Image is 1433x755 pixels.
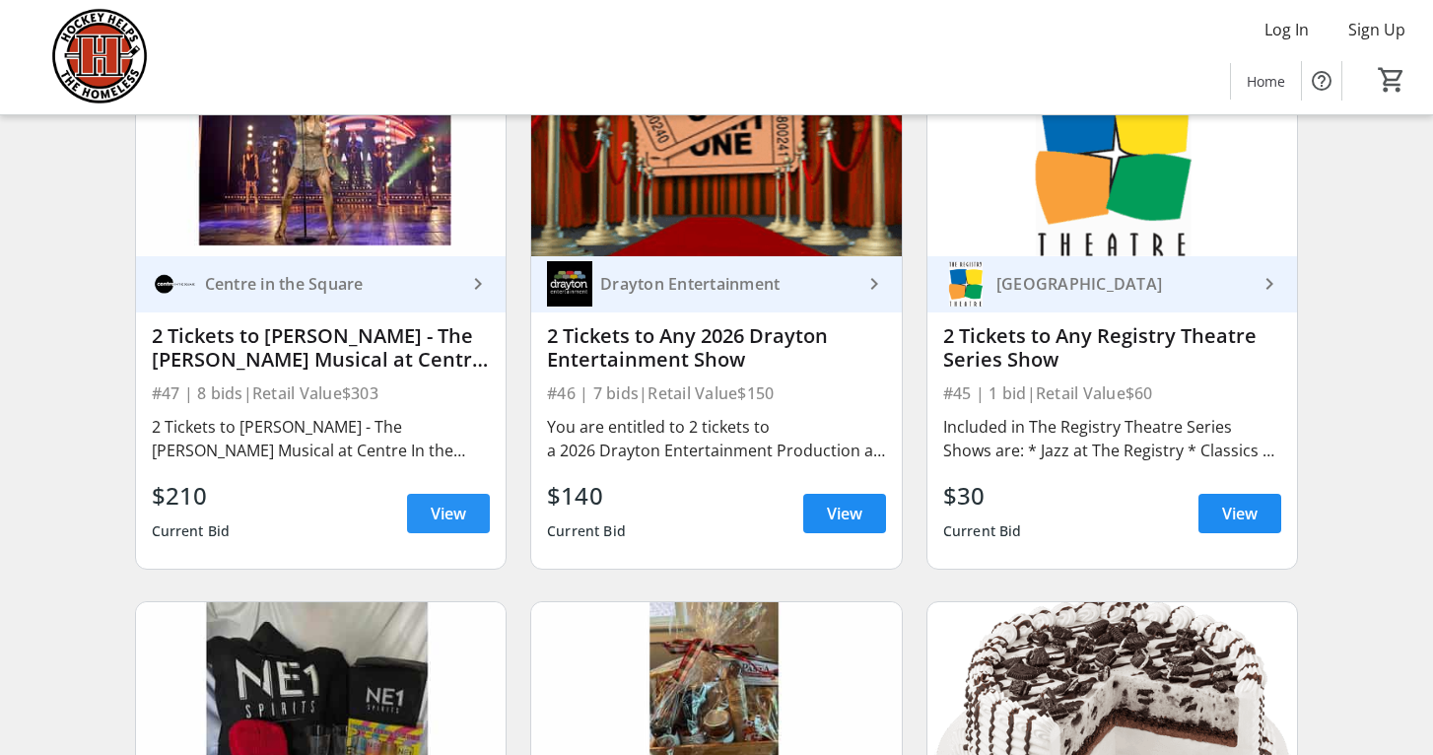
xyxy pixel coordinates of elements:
[152,478,231,514] div: $210
[943,514,1022,549] div: Current Bid
[989,274,1259,294] div: [GEOGRAPHIC_DATA]
[1264,18,1309,41] span: Log In
[547,478,626,514] div: $140
[152,415,491,462] div: 2 Tickets to [PERSON_NAME] - The [PERSON_NAME] Musical at Centre In the Square [DATE] 8:00pm Leve...
[547,514,626,549] div: Current Bid
[1332,14,1421,45] button: Sign Up
[197,274,467,294] div: Centre in the Square
[1198,494,1281,533] a: View
[1222,502,1258,525] span: View
[1302,61,1341,101] button: Help
[862,272,886,296] mat-icon: keyboard_arrow_right
[1348,18,1405,41] span: Sign Up
[827,502,862,525] span: View
[927,48,1298,256] img: 2 Tickets to Any Registry Theatre Series Show
[1247,71,1285,92] span: Home
[466,272,490,296] mat-icon: keyboard_arrow_right
[943,379,1282,407] div: #45 | 1 bid | Retail Value $60
[1374,62,1409,98] button: Cart
[1231,63,1301,100] a: Home
[1258,272,1281,296] mat-icon: keyboard_arrow_right
[152,324,491,372] div: 2 Tickets to [PERSON_NAME] - The [PERSON_NAME] Musical at Centre In the Square
[152,261,197,307] img: Centre in the Square
[1249,14,1325,45] button: Log In
[547,324,886,372] div: 2 Tickets to Any 2026 Drayton Entertainment Show
[927,256,1298,312] a: Registry Theatre[GEOGRAPHIC_DATA]
[531,48,902,256] img: 2 Tickets to Any 2026 Drayton Entertainment Show
[407,494,490,533] a: View
[547,415,886,462] div: You are entitled to 2 tickets to a 2026 Drayton Entertainment Production at any of the following ...
[943,415,1282,462] div: Included in The Registry Theatre Series Shows are: * Jazz at The Registry * Classics at The Regis...
[592,274,862,294] div: Drayton Entertainment
[152,379,491,407] div: #47 | 8 bids | Retail Value $303
[531,256,902,312] a: Drayton EntertainmentDrayton Entertainment
[136,256,507,312] a: Centre in the SquareCentre in the Square
[152,514,231,549] div: Current Bid
[12,8,187,106] img: Hockey Helps the Homeless's Logo
[136,48,507,256] img: 2 Tickets to TINA - The Tina Turner Musical at Centre In the Square
[547,379,886,407] div: #46 | 7 bids | Retail Value $150
[943,324,1282,372] div: 2 Tickets to Any Registry Theatre Series Show
[943,261,989,307] img: Registry Theatre
[431,502,466,525] span: View
[943,478,1022,514] div: $30
[803,494,886,533] a: View
[547,261,592,307] img: Drayton Entertainment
